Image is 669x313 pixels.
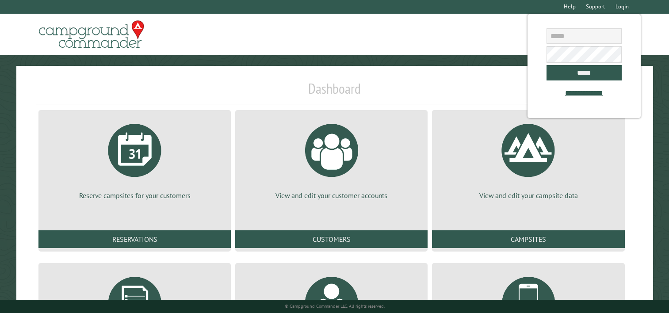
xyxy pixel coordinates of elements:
p: View and edit your customer accounts [246,191,417,200]
a: View and edit your customer accounts [246,117,417,200]
img: Campground Commander [36,17,147,52]
p: View and edit your campsite data [443,191,614,200]
a: Customers [235,230,428,248]
p: Reserve campsites for your customers [49,191,220,200]
h1: Dashboard [36,80,633,104]
a: Reserve campsites for your customers [49,117,220,200]
small: © Campground Commander LLC. All rights reserved. [285,303,385,309]
a: Campsites [432,230,624,248]
a: View and edit your campsite data [443,117,614,200]
a: Reservations [38,230,231,248]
